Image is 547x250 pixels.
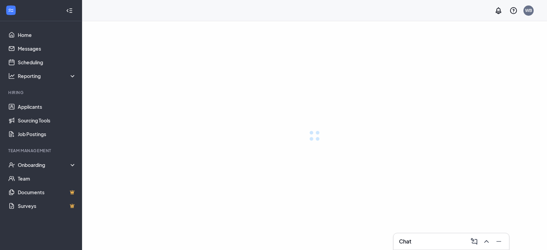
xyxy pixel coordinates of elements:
[8,90,75,95] div: Hiring
[470,237,478,246] svg: ComposeMessage
[18,55,76,69] a: Scheduling
[66,7,73,14] svg: Collapse
[8,161,15,168] svg: UserCheck
[18,73,77,79] div: Reporting
[18,28,76,42] a: Home
[482,237,491,246] svg: ChevronUp
[8,7,14,14] svg: WorkstreamLogo
[18,172,76,185] a: Team
[18,161,77,168] div: Onboarding
[494,6,503,15] svg: Notifications
[493,236,504,247] button: Minimize
[509,6,518,15] svg: QuestionInfo
[399,238,411,245] h3: Chat
[480,236,491,247] button: ChevronUp
[525,8,532,13] div: WB
[18,185,76,199] a: DocumentsCrown
[18,199,76,213] a: SurveysCrown
[18,114,76,127] a: Sourcing Tools
[18,42,76,55] a: Messages
[18,127,76,141] a: Job Postings
[495,237,503,246] svg: Minimize
[468,236,479,247] button: ComposeMessage
[18,100,76,114] a: Applicants
[8,148,75,154] div: Team Management
[8,73,15,79] svg: Analysis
